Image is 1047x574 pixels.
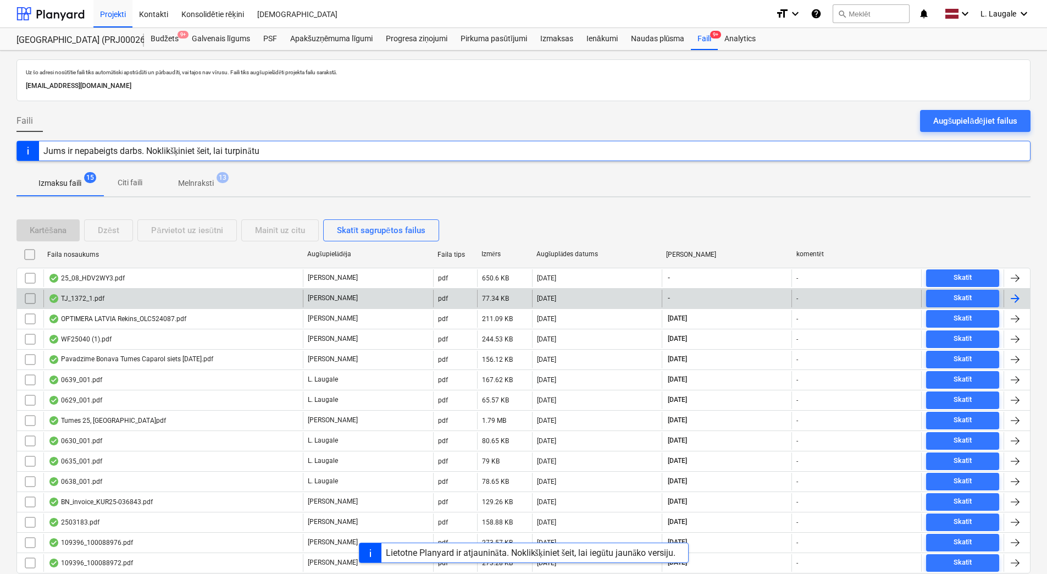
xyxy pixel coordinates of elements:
[926,290,999,307] button: Skatīt
[926,391,999,409] button: Skatīt
[178,31,189,38] span: 9+
[534,28,580,50] div: Izmaksas
[482,356,513,363] div: 156.12 KB
[454,28,534,50] a: Pirkuma pasūtījumi
[537,457,556,465] div: [DATE]
[48,437,102,445] div: 0630_001.pdf
[954,414,972,427] div: Skatīt
[796,539,798,547] div: -
[386,548,676,558] div: Lietotne Planyard ir atjaunināta. Noklikšķiniet šeit, lai iegūtu jaunāko versiju.
[438,376,448,384] div: pdf
[38,178,81,189] p: Izmaksu faili
[954,516,972,528] div: Skatīt
[580,28,624,50] div: Ienākumi
[954,495,972,508] div: Skatīt
[48,294,104,303] div: TJ_1372_1.pdf
[48,376,102,384] div: 0639_001.pdf
[308,436,338,445] p: L. Laugale
[537,437,556,445] div: [DATE]
[718,28,762,50] a: Analytics
[796,274,798,282] div: -
[954,373,972,386] div: Skatīt
[667,294,671,303] span: -
[482,315,513,323] div: 211.09 KB
[667,538,688,547] span: [DATE]
[308,375,338,384] p: L. Laugale
[926,412,999,429] button: Skatīt
[257,28,284,50] a: PSF
[482,274,509,282] div: 650.6 KB
[48,538,133,547] div: 109396_100088976.pdf
[48,416,59,425] div: OCR pabeigts
[48,437,59,445] div: OCR pabeigts
[308,334,358,344] p: [PERSON_NAME]
[954,455,972,467] div: Skatīt
[482,417,506,424] div: 1.79 MB
[48,457,59,466] div: OCR pabeigts
[323,219,439,241] button: Skatīt sagrupētos failus
[308,456,338,466] p: L. Laugale
[796,335,798,343] div: -
[537,539,556,547] div: [DATE]
[438,356,448,363] div: pdf
[667,273,671,283] span: -
[48,457,102,466] div: 0635_001.pdf
[379,28,454,50] a: Progresa ziņojumi
[537,335,556,343] div: [DATE]
[959,7,972,20] i: keyboard_arrow_down
[926,493,999,511] button: Skatīt
[308,395,338,405] p: L. Laugale
[438,417,448,424] div: pdf
[918,7,929,20] i: notifications
[117,177,143,189] p: Citi faili
[926,514,999,531] button: Skatīt
[796,437,798,445] div: -
[980,9,1016,18] span: L. Laugale
[482,498,513,506] div: 129.26 KB
[48,314,59,323] div: OCR pabeigts
[47,251,298,258] div: Faila nosaukums
[438,457,448,465] div: pdf
[796,250,918,258] div: komentēt
[48,355,213,364] div: Pavadzīme Bonava Tumes Caparol siets [DATE].pdf
[954,312,972,325] div: Skatīt
[48,498,153,506] div: BN_invoice_KUR25-036843.pdf
[438,498,448,506] div: pdf
[43,146,259,156] div: Jums ir nepabeigts darbs. Noklikšķiniet šeit, lai turpinātu
[796,396,798,404] div: -
[84,172,96,183] span: 15
[482,295,509,302] div: 77.34 KB
[284,28,379,50] a: Apakšuzņēmuma līgumi
[926,432,999,450] button: Skatīt
[933,114,1017,128] div: Augšupielādējiet failus
[537,518,556,526] div: [DATE]
[48,396,102,405] div: 0629_001.pdf
[667,517,688,527] span: [DATE]
[926,534,999,551] button: Skatīt
[954,475,972,488] div: Skatīt
[926,330,999,348] button: Skatīt
[482,437,509,445] div: 80.65 KB
[308,314,358,323] p: [PERSON_NAME]
[537,478,556,485] div: [DATE]
[926,473,999,490] button: Skatīt
[796,478,798,485] div: -
[667,416,688,425] span: [DATE]
[796,315,798,323] div: -
[691,28,718,50] a: Faili9+
[48,376,59,384] div: OCR pabeigts
[926,310,999,328] button: Skatīt
[48,498,59,506] div: OCR pabeigts
[666,251,788,258] div: [PERSON_NAME]
[1017,7,1031,20] i: keyboard_arrow_down
[217,172,229,183] span: 13
[537,498,556,506] div: [DATE]
[537,295,556,302] div: [DATE]
[482,396,509,404] div: 65.57 KB
[308,355,358,364] p: [PERSON_NAME]
[954,272,972,284] div: Skatīt
[954,333,972,345] div: Skatīt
